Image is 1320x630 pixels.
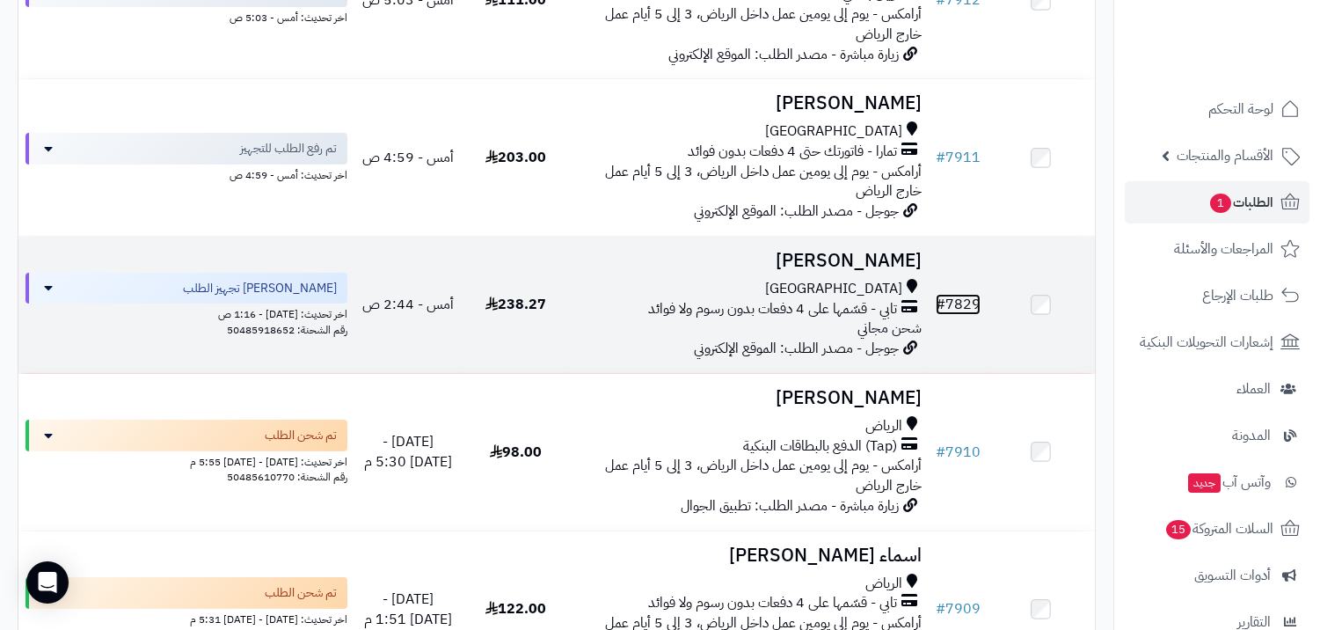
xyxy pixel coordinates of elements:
[577,546,922,566] h3: اسماء [PERSON_NAME]
[936,147,981,168] a: #7911
[485,598,546,619] span: 122.00
[1208,97,1273,121] span: لوحة التحكم
[227,469,347,485] span: رقم الشحنة: 50485610770
[1140,330,1273,355] span: إشعارات التحويلات البنكية
[1174,237,1273,261] span: المراجعات والأسئلة
[1210,194,1231,213] span: 1
[577,388,922,408] h3: [PERSON_NAME]
[857,318,922,339] span: شحن مجاني
[865,416,902,436] span: الرياض
[485,294,546,315] span: 238.27
[668,44,899,65] span: زيارة مباشرة - مصدر الطلب: الموقع الإلكتروني
[1125,414,1309,457] a: المدونة
[362,147,454,168] span: أمس - 4:59 ص
[936,442,945,463] span: #
[1202,283,1273,308] span: طلبات الإرجاع
[605,455,922,496] span: أرامكس - يوم إلى يومين عمل داخل الرياض، 3 إلى 5 أيام عمل خارج الرياض
[936,147,945,168] span: #
[240,140,337,157] span: تم رفع الطلب للتجهيز
[1125,554,1309,597] a: أدوات التسويق
[265,584,337,602] span: تم شحن الطلب
[490,442,542,463] span: 98.00
[577,251,922,271] h3: [PERSON_NAME]
[26,165,347,183] div: اخر تحديث: أمس - 4:59 ص
[1188,473,1221,493] span: جديد
[26,451,347,470] div: اخر تحديث: [DATE] - [DATE] 5:55 م
[1186,470,1271,494] span: وآتس آب
[743,436,897,457] span: (Tap) الدفع بالبطاقات البنكية
[936,294,981,315] a: #7829
[227,322,347,338] span: رقم الشحنة: 50485918652
[688,142,897,162] span: تمارا - فاتورتك حتى 4 دفعات بدون فوائد
[26,609,347,627] div: اخر تحديث: [DATE] - [DATE] 5:31 م
[183,280,337,297] span: [PERSON_NAME] تجهيز الطلب
[577,93,922,114] h3: [PERSON_NAME]
[936,294,945,315] span: #
[765,279,902,299] span: [GEOGRAPHIC_DATA]
[694,201,899,222] span: جوجل - مصدر الطلب: الموقع الإلكتروني
[1164,516,1273,541] span: السلات المتروكة
[765,121,902,142] span: [GEOGRAPHIC_DATA]
[265,427,337,444] span: تم شحن الطلب
[605,4,922,45] span: أرامكس - يوم إلى يومين عمل داخل الرياض، 3 إلى 5 أيام عمل خارج الرياض
[1166,520,1191,539] span: 15
[694,338,899,359] span: جوجل - مصدر الطلب: الموقع الإلكتروني
[362,294,454,315] span: أمس - 2:44 ص
[648,299,897,319] span: تابي - قسّمها على 4 دفعات بدون رسوم ولا فوائد
[1208,190,1273,215] span: الطلبات
[364,431,452,472] span: [DATE] - [DATE] 5:30 م
[936,598,945,619] span: #
[1125,508,1309,550] a: السلات المتروكة15
[681,495,899,516] span: زيارة مباشرة - مصدر الطلب: تطبيق الجوال
[1125,321,1309,363] a: إشعارات التحويلات البنكية
[1125,461,1309,503] a: وآتس آبجديد
[1125,368,1309,410] a: العملاء
[1125,88,1309,130] a: لوحة التحكم
[1125,228,1309,270] a: المراجعات والأسئلة
[605,161,922,202] span: أرامكس - يوم إلى يومين عمل داخل الرياض، 3 إلى 5 أيام عمل خارج الرياض
[364,589,452,630] span: [DATE] - [DATE] 1:51 م
[1125,275,1309,317] a: طلبات الإرجاع
[26,7,347,26] div: اخر تحديث: أمس - 5:03 ص
[865,574,902,594] span: الرياض
[1177,143,1273,168] span: الأقسام والمنتجات
[1236,377,1271,401] span: العملاء
[1232,423,1271,448] span: المدونة
[936,442,981,463] a: #7910
[936,598,981,619] a: #7909
[485,147,546,168] span: 203.00
[1194,563,1271,588] span: أدوات التسويق
[26,561,69,604] div: Open Intercom Messenger
[648,593,897,613] span: تابي - قسّمها على 4 دفعات بدون رسوم ولا فوائد
[1125,181,1309,223] a: الطلبات1
[26,304,347,322] div: اخر تحديث: [DATE] - 1:16 ص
